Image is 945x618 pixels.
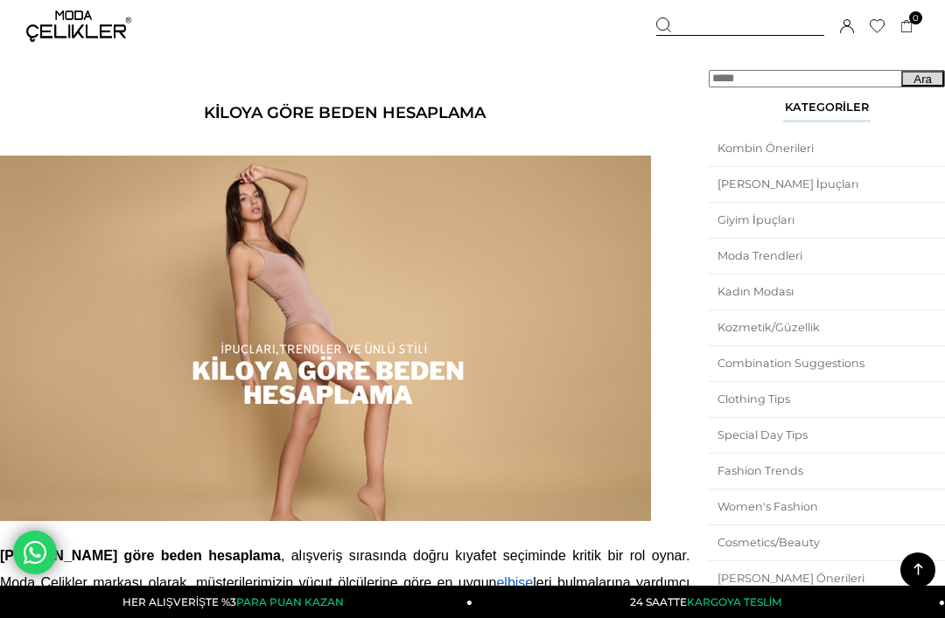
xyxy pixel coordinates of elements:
[709,561,945,596] a: [PERSON_NAME] Önerileri
[709,310,945,345] a: Kozmetik/Güzellik
[709,525,945,560] a: Cosmetics/Beauty
[709,418,945,453] a: Special Day Tips
[909,11,922,24] span: 0
[709,490,945,524] a: Women's Fashion
[709,203,945,238] a: Giyim İpuçları
[900,20,913,33] a: 0
[709,454,945,489] a: Fashion Trends
[26,10,131,42] img: logo
[687,595,781,608] span: KARGOYA TESLİM
[709,382,945,417] a: Clothing Tips
[709,101,945,122] div: Kategoriler
[901,71,944,87] button: Ara
[709,131,945,166] a: Kombin Önerileri
[472,586,945,618] a: 24 SAATTEKARGOYA TESLİM
[709,346,945,381] a: Combination Suggestions
[496,575,533,590] a: elbise
[709,167,945,202] a: [PERSON_NAME] İpuçları
[709,274,945,309] a: Kadın Modası
[709,239,945,274] a: Moda Trendleri
[236,595,344,608] span: PARA PUAN KAZAN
